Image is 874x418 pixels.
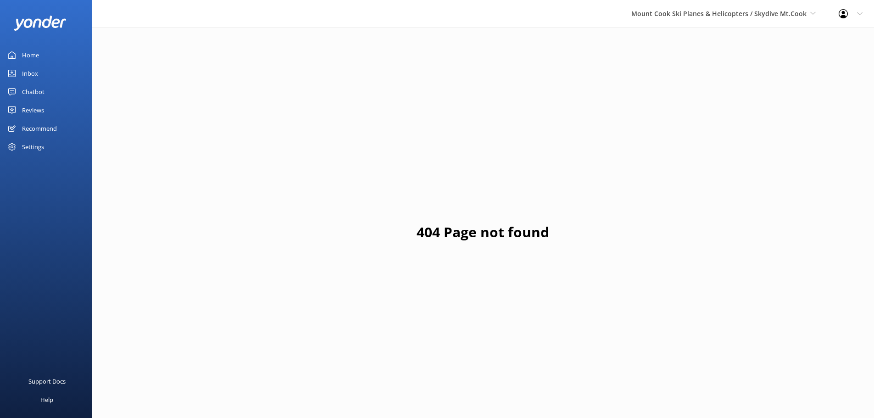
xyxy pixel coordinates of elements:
div: Settings [22,138,44,156]
span: Mount Cook Ski Planes & Helicopters / Skydive Mt.Cook [631,9,807,18]
div: Support Docs [28,372,66,390]
div: Help [40,390,53,409]
div: Recommend [22,119,57,138]
div: Chatbot [22,83,45,101]
h1: 404 Page not found [417,221,549,243]
img: yonder-white-logo.png [14,16,67,31]
div: Reviews [22,101,44,119]
div: Inbox [22,64,38,83]
div: Home [22,46,39,64]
